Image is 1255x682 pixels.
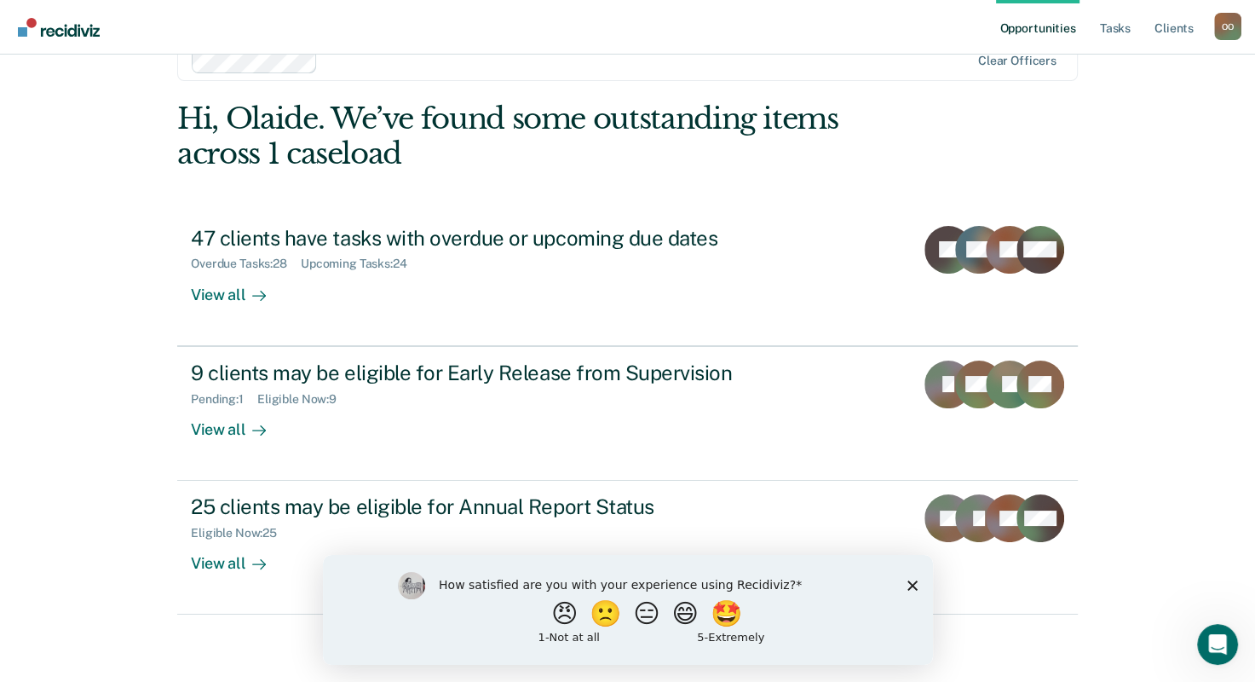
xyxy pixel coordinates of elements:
[177,481,1078,615] a: 25 clients may be eligible for Annual Report StatusEligible Now:25View all
[257,392,350,407] div: Eligible Now : 9
[191,271,286,304] div: View all
[191,226,789,251] div: 47 clients have tasks with overdue or upcoming due dates
[177,101,897,171] div: Hi, Olaide. We’ve found some outstanding items across 1 caseload
[177,212,1078,346] a: 47 clients have tasks with overdue or upcoming due datesOverdue Tasks:28Upcoming Tasks:24View all
[191,540,286,574] div: View all
[191,406,286,439] div: View all
[18,18,100,37] img: Recidiviz
[191,257,301,271] div: Overdue Tasks : 28
[191,392,257,407] div: Pending : 1
[191,526,291,540] div: Eligible Now : 25
[191,494,789,519] div: 25 clients may be eligible for Annual Report Status
[1214,13,1241,40] div: O O
[191,361,789,385] div: 9 clients may be eligible for Early Release from Supervision
[323,555,933,665] iframe: Survey by Kim from Recidiviz
[301,257,421,271] div: Upcoming Tasks : 24
[978,54,1056,68] div: Clear officers
[1197,624,1238,665] iframe: Intercom live chat
[1214,13,1241,40] button: Profile dropdown button
[177,346,1078,481] a: 9 clients may be eligible for Early Release from SupervisionPending:1Eligible Now:9View all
